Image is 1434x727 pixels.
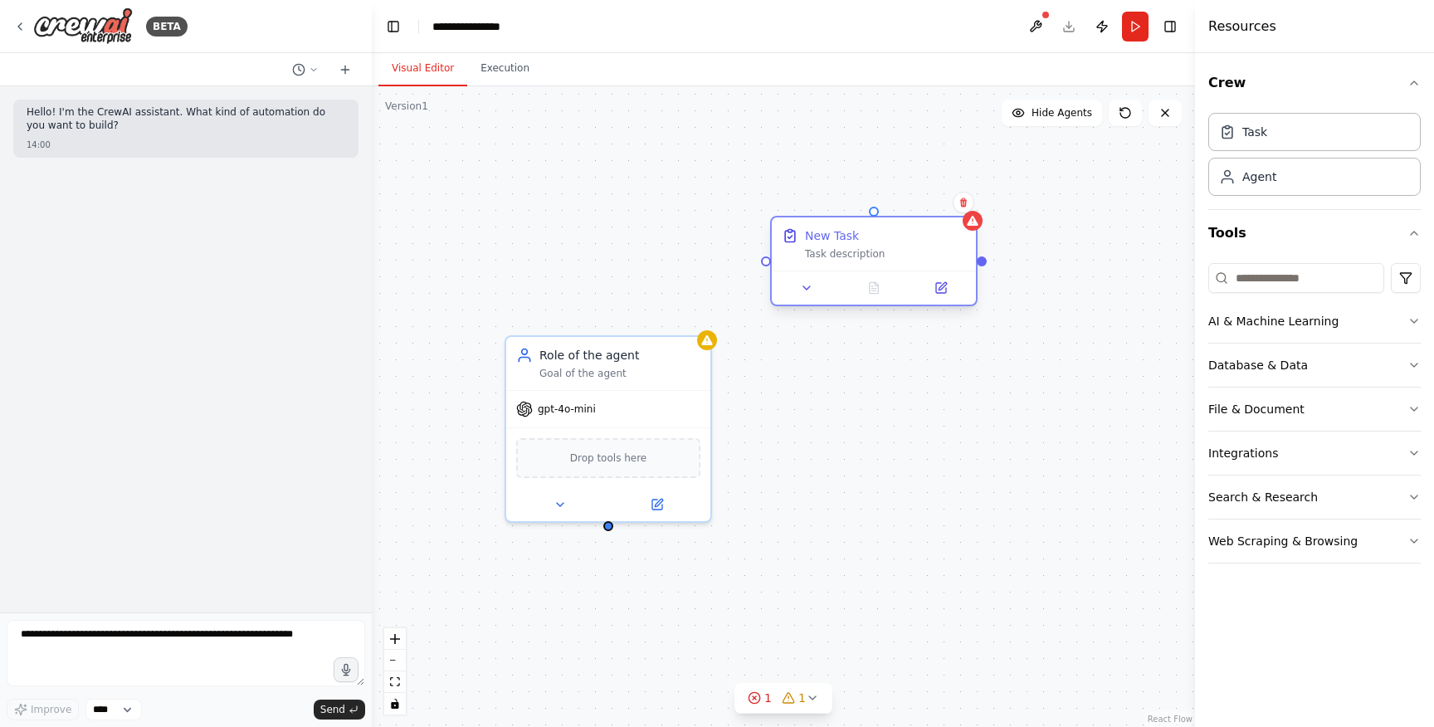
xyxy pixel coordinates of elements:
button: Integrations [1208,432,1421,475]
h4: Resources [1208,17,1276,37]
div: Version 1 [385,100,428,113]
div: Crew [1208,106,1421,209]
div: AI & Machine Learning [1208,313,1339,329]
button: Visual Editor [378,51,467,86]
span: Send [320,703,345,716]
button: Tools [1208,210,1421,256]
button: Delete node [953,192,974,213]
button: Click to speak your automation idea [334,657,358,682]
button: AI & Machine Learning [1208,300,1421,343]
div: Role of the agentGoal of the agentgpt-4o-miniDrop tools here [505,335,712,523]
button: fit view [384,671,406,693]
span: 1 [798,690,806,706]
div: Task description [805,247,966,261]
img: Logo [33,7,133,45]
button: Open in side panel [912,278,969,298]
nav: breadcrumb [432,18,518,35]
button: zoom in [384,628,406,650]
div: Search & Research [1208,489,1318,505]
span: gpt-4o-mini [538,403,596,416]
button: Hide Agents [1002,100,1102,126]
div: Web Scraping & Browsing [1208,533,1358,549]
button: Web Scraping & Browsing [1208,520,1421,563]
div: New TaskTask description [770,219,978,310]
div: Integrations [1208,445,1278,461]
button: Hide right sidebar [1158,15,1182,38]
div: 14:00 [27,139,345,151]
span: 1 [764,690,772,706]
button: toggle interactivity [384,693,406,715]
button: Execution [467,51,543,86]
div: Agent [1242,168,1276,185]
button: Open in side panel [610,495,704,515]
div: React Flow controls [384,628,406,715]
button: 11 [734,683,832,714]
div: BETA [146,17,188,37]
a: React Flow attribution [1148,715,1193,724]
button: zoom out [384,650,406,671]
button: Improve [7,699,79,720]
span: Improve [31,703,71,716]
button: Hide left sidebar [382,15,405,38]
p: Hello! I'm the CrewAI assistant. What kind of automation do you want to build? [27,106,345,132]
button: File & Document [1208,388,1421,431]
button: Send [314,700,365,720]
div: Database & Data [1208,357,1308,373]
button: Switch to previous chat [285,60,325,80]
span: Drop tools here [570,450,647,466]
div: Goal of the agent [539,367,700,380]
div: File & Document [1208,401,1305,417]
div: Role of the agent [539,347,700,363]
button: Database & Data [1208,344,1421,387]
button: Crew [1208,60,1421,106]
div: Task [1242,124,1267,140]
div: Tools [1208,256,1421,577]
button: No output available [839,278,910,298]
span: Hide Agents [1032,106,1092,120]
div: New Task [805,227,859,244]
button: Search & Research [1208,476,1421,519]
button: Start a new chat [332,60,358,80]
